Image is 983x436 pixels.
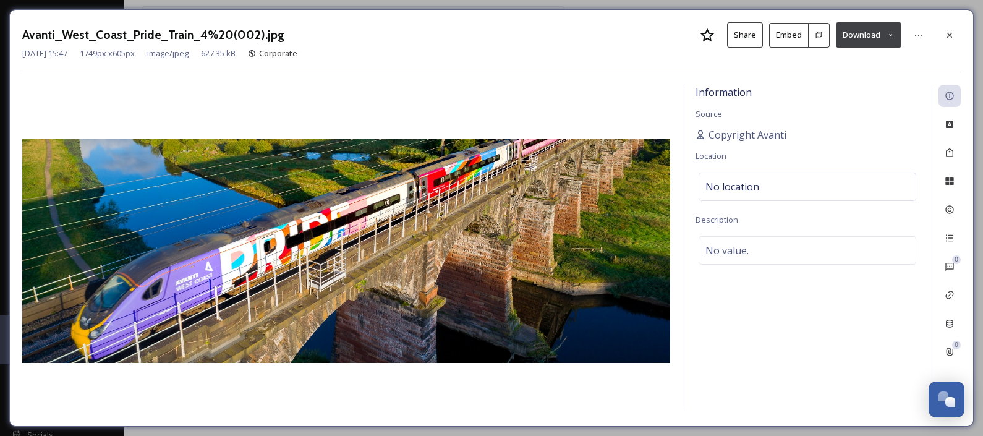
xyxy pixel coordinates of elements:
span: [DATE] 15:47 [22,48,67,59]
div: 0 [952,255,961,264]
h3: Avanti_West_Coast_Pride_Train_4%20(002).jpg [22,26,284,44]
button: Open Chat [929,382,964,417]
span: Source [696,108,722,119]
button: Download [836,22,901,48]
span: image/jpeg [147,48,189,59]
button: Share [727,22,763,48]
div: 0 [952,341,961,349]
span: Corporate [259,48,297,59]
img: Avanti_West_Coast_Pride_Train_4%2520%28002%29.jpg [22,139,670,363]
span: Description [696,214,738,225]
button: Embed [769,23,809,48]
span: Copyright Avanti [709,127,786,142]
span: No value. [705,243,749,258]
span: Location [696,150,726,161]
span: No location [705,179,759,194]
span: 627.35 kB [201,48,236,59]
span: Information [696,85,752,99]
span: 1749 px x 605 px [80,48,135,59]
